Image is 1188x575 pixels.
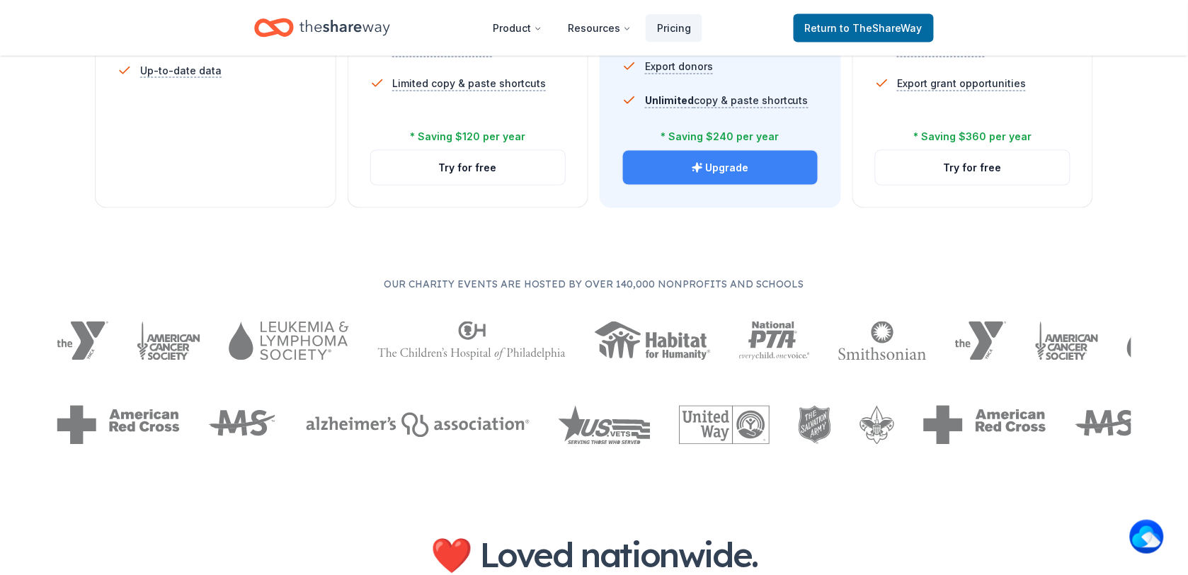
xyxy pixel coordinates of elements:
span: Export donors [645,58,713,75]
img: US Vets [558,406,651,445]
img: MS [208,406,278,445]
div: * Saving $360 per year [913,128,1032,145]
img: MS [1075,406,1144,445]
a: Home [254,11,390,45]
a: Pricing [646,14,702,42]
button: Upgrade [623,151,818,185]
img: Habitat for Humanity [594,321,711,360]
img: YMCA [955,321,1007,360]
button: Resources [556,14,643,42]
p: Our charity events are hosted by over 140,000 nonprofits and schools [57,276,1131,293]
img: Alzheimers Association [306,413,530,438]
h2: ❤️ Loved nationwide. [367,535,821,575]
img: American Cancer Society [137,321,201,360]
span: Return [805,20,923,37]
span: Export grant opportunities [898,75,1027,92]
img: YMCA [57,321,108,360]
span: Unlimited [645,94,694,106]
img: The Salvation Army [799,406,832,445]
img: United Way [679,406,770,445]
button: Product [481,14,554,42]
img: Smithsonian [838,321,927,360]
div: * Saving $240 per year [661,128,779,145]
img: The Children's Hospital of Philadelphia [377,321,566,360]
img: American Cancer Society [1035,321,1100,360]
span: copy & paste shortcuts [645,94,809,106]
span: to TheShareWay [840,22,923,34]
button: Try for free [876,151,1070,185]
a: Returnto TheShareWay [794,14,934,42]
div: * Saving $120 per year [410,128,525,145]
span: Limited copy & paste shortcuts [393,75,547,92]
img: Leukemia & Lymphoma Society [229,321,348,360]
button: Try for free [371,151,566,185]
img: American Red Cross [923,406,1046,445]
nav: Main [481,11,702,45]
img: National PTA [739,321,811,360]
img: Boy Scouts of America [859,406,895,445]
span: Up-to-date data [140,62,222,79]
img: American Red Cross [57,406,180,445]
